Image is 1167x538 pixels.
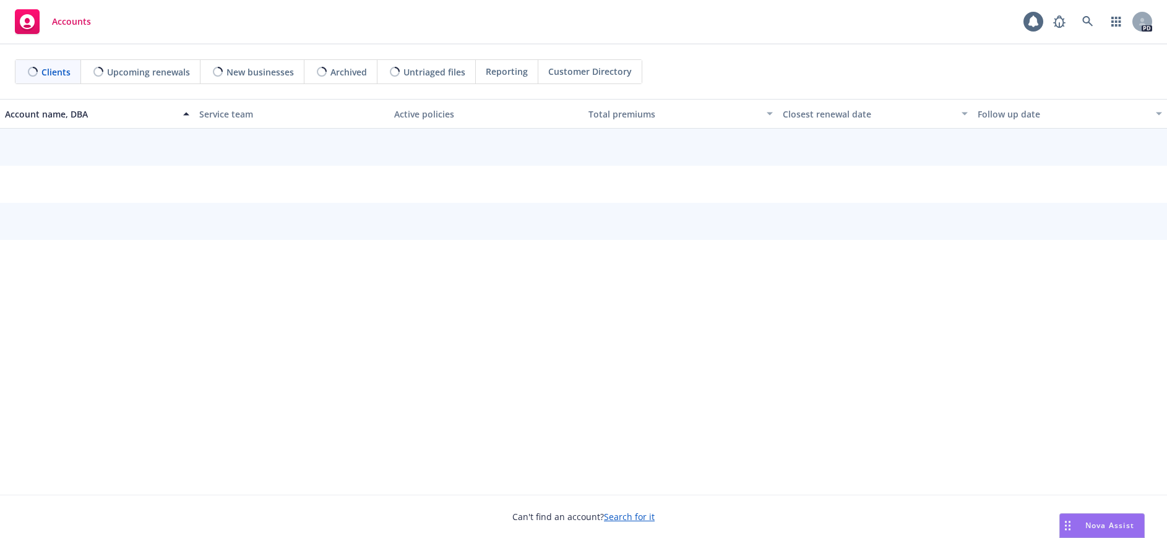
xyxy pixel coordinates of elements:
button: Total premiums [583,99,778,129]
span: Can't find an account? [512,510,655,523]
span: Untriaged files [403,66,465,79]
button: Service team [194,99,389,129]
div: Closest renewal date [783,108,954,121]
span: Upcoming renewals [107,66,190,79]
div: Account name, DBA [5,108,176,121]
div: Active policies [394,108,579,121]
span: Clients [41,66,71,79]
span: New businesses [226,66,294,79]
div: Drag to move [1060,514,1075,537]
span: Customer Directory [548,65,632,78]
a: Search for it [604,511,655,523]
div: Follow up date [978,108,1148,121]
span: Reporting [486,65,528,78]
a: Switch app [1104,9,1129,34]
div: Total premiums [588,108,759,121]
span: Archived [330,66,367,79]
div: Service team [199,108,384,121]
button: Active policies [389,99,583,129]
button: Closest renewal date [778,99,972,129]
a: Search [1075,9,1100,34]
span: Nova Assist [1085,520,1134,531]
button: Nova Assist [1059,513,1145,538]
span: Accounts [52,17,91,27]
a: Accounts [10,4,96,39]
button: Follow up date [973,99,1167,129]
a: Report a Bug [1047,9,1072,34]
